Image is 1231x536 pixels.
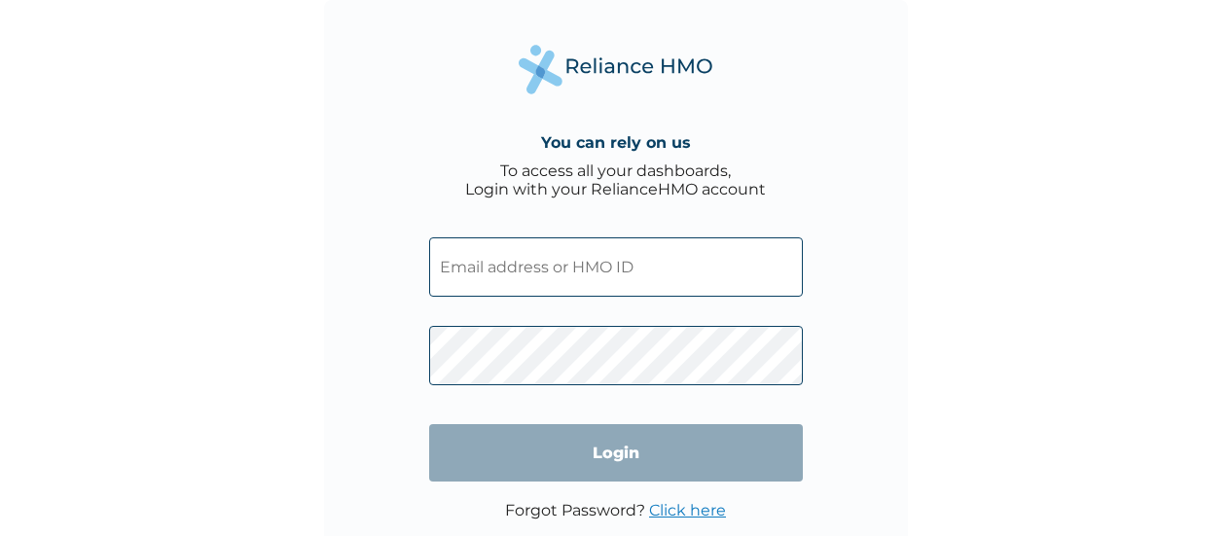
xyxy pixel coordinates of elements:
[429,237,803,297] input: Email address or HMO ID
[649,501,726,519] a: Click here
[519,45,713,94] img: Reliance Health's Logo
[429,424,803,482] input: Login
[541,133,691,152] h4: You can rely on us
[505,501,726,519] p: Forgot Password?
[465,161,766,198] div: To access all your dashboards, Login with your RelianceHMO account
